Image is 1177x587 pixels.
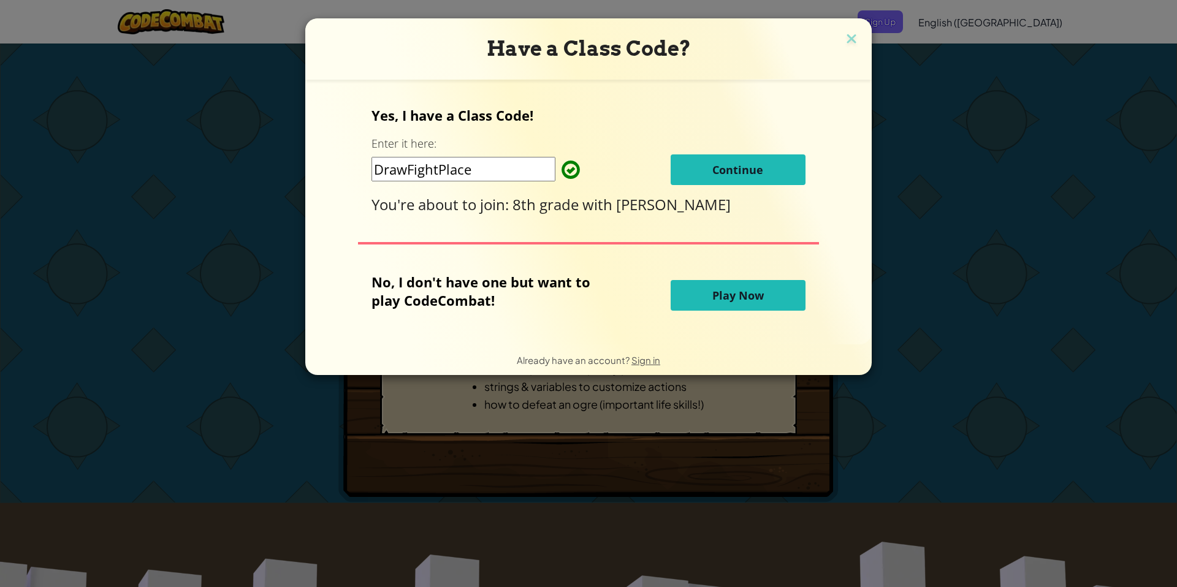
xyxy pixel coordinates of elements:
[371,194,512,214] span: You're about to join:
[671,280,806,311] button: Play Now
[371,136,436,151] label: Enter it here:
[712,288,764,303] span: Play Now
[844,31,859,49] img: close icon
[631,354,660,366] a: Sign in
[582,194,616,214] span: with
[371,106,805,124] p: Yes, I have a Class Code!
[512,194,582,214] span: 8th grade
[671,154,806,185] button: Continue
[517,354,631,366] span: Already have an account?
[487,36,691,61] span: Have a Class Code?
[712,162,763,177] span: Continue
[371,273,609,309] p: No, I don't have one but want to play CodeCombat!
[616,194,731,214] span: [PERSON_NAME]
